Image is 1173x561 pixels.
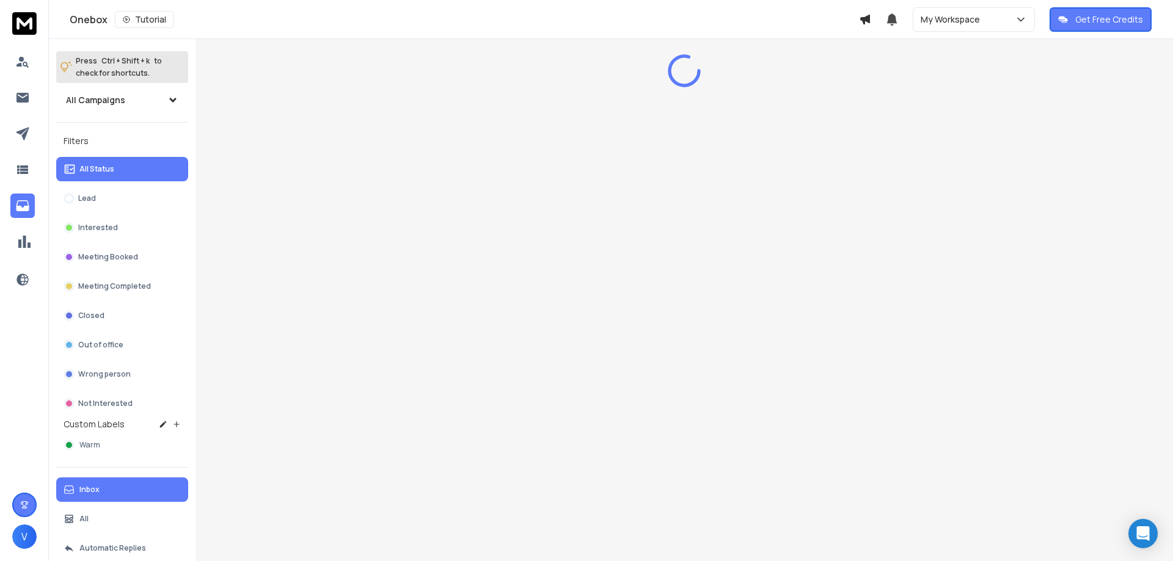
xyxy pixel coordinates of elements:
p: All Status [79,164,114,174]
button: Meeting Completed [56,274,188,299]
button: Interested [56,215,188,240]
button: All Campaigns [56,88,188,112]
button: Wrong person [56,362,188,386]
p: Interested [78,223,118,233]
button: Warm [56,433,188,457]
h1: All Campaigns [66,94,125,106]
div: Open Intercom Messenger [1128,519,1158,548]
button: Lead [56,186,188,211]
p: Meeting Completed [78,281,151,291]
div: Onebox [70,11,859,28]
button: Tutorial [115,11,174,28]
p: Press to check for shortcuts. [76,55,162,79]
button: Automatic Replies [56,536,188,560]
p: Not Interested [78,399,133,408]
h3: Filters [56,132,188,150]
p: Inbox [79,485,100,494]
p: Meeting Booked [78,252,138,262]
button: V [12,524,37,549]
button: Closed [56,303,188,328]
p: Wrong person [78,369,131,379]
button: Not Interested [56,391,188,416]
p: Closed [78,311,104,320]
p: Out of office [78,340,123,350]
button: Get Free Credits [1050,7,1152,32]
button: Out of office [56,333,188,357]
button: Meeting Booked [56,245,188,269]
p: Lead [78,194,96,203]
p: Get Free Credits [1075,13,1143,26]
span: Warm [79,440,100,450]
p: All [79,514,89,524]
span: Ctrl + Shift + k [100,54,152,68]
button: All [56,507,188,531]
p: My Workspace [921,13,985,26]
button: All Status [56,157,188,181]
h3: Custom Labels [64,418,125,430]
button: Inbox [56,477,188,502]
p: Automatic Replies [79,543,146,553]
